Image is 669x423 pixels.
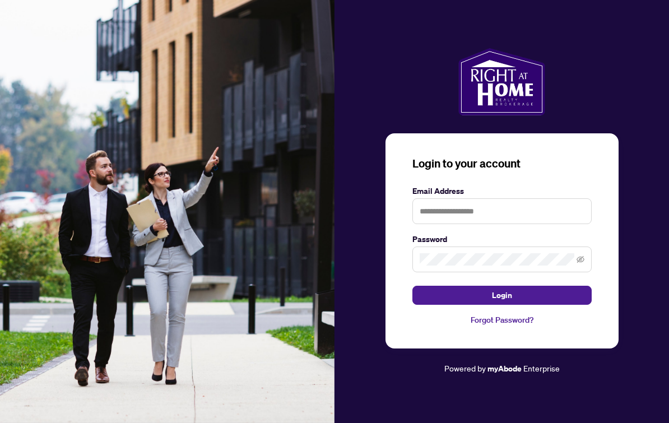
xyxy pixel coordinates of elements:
[412,185,592,197] label: Email Address
[577,255,584,263] span: eye-invisible
[523,363,560,373] span: Enterprise
[492,286,512,304] span: Login
[458,48,545,115] img: ma-logo
[487,362,522,375] a: myAbode
[412,233,592,245] label: Password
[412,156,592,171] h3: Login to your account
[412,314,592,326] a: Forgot Password?
[412,286,592,305] button: Login
[444,363,486,373] span: Powered by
